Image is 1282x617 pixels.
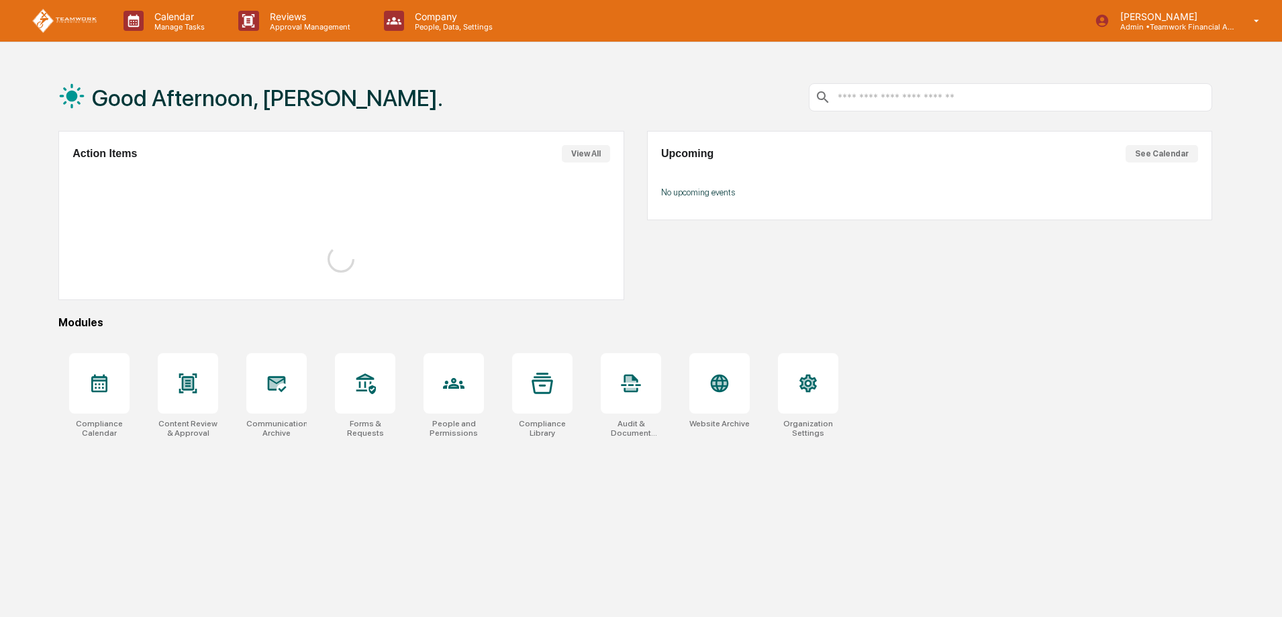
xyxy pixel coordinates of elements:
[404,11,499,22] p: Company
[661,148,713,160] h2: Upcoming
[404,22,499,32] p: People, Data, Settings
[144,11,211,22] p: Calendar
[144,22,211,32] p: Manage Tasks
[424,419,484,438] div: People and Permissions
[335,419,395,438] div: Forms & Requests
[92,85,443,111] h1: Good Afternoon, [PERSON_NAME].
[32,9,97,34] img: logo
[562,145,610,162] button: View All
[246,419,307,438] div: Communications Archive
[601,419,661,438] div: Audit & Document Logs
[158,419,218,438] div: Content Review & Approval
[778,419,838,438] div: Organization Settings
[69,419,130,438] div: Compliance Calendar
[1110,11,1234,22] p: [PERSON_NAME]
[661,187,1198,197] p: No upcoming events
[259,22,357,32] p: Approval Management
[58,316,1212,329] div: Modules
[1126,145,1198,162] button: See Calendar
[512,419,573,438] div: Compliance Library
[689,419,750,428] div: Website Archive
[1110,22,1234,32] p: Admin • Teamwork Financial Advisors
[72,148,137,160] h2: Action Items
[259,11,357,22] p: Reviews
